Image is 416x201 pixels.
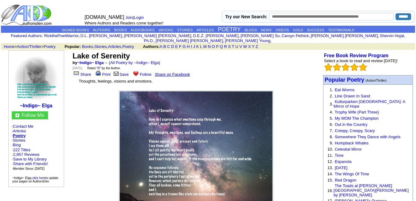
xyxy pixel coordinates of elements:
[196,44,199,49] a: K
[261,28,272,32] a: NEWS
[114,28,127,32] a: BOOKS
[77,60,103,65] a: ~Indigo~ Elga
[232,44,234,49] a: T
[15,113,19,117] img: gc.jpg
[12,124,61,171] font: · · · · ·
[98,66,100,70] a: R
[327,178,333,182] font: 15.
[245,28,257,32] a: BLOGS
[125,15,133,20] a: Join
[171,44,174,49] a: D
[330,141,333,145] font: 9.
[131,28,155,32] a: AUDIOBOOKS
[293,28,303,32] a: GOLD
[13,161,48,166] a: Share with Friends!
[87,66,121,70] font: Rated " " by the Author.
[124,33,191,38] a: [PERSON_NAME] [PERSON_NAME]
[218,26,241,32] a: POETRY
[334,183,409,197] a: The Toads at [PERSON_NAME][GEOGRAPHIC_DATA][PERSON_NAME] by [PERSON_NAME]
[311,33,378,38] a: [PERSON_NAME] [PERSON_NAME]
[282,33,309,38] a: Caroyn Pethick
[330,135,333,139] font: 8.
[62,28,89,32] a: SIGNED BOOKS
[13,152,39,157] a: 2,957 Reviews
[208,44,211,49] a: N
[327,153,333,158] font: 11.
[2,44,63,49] font: > >
[94,44,107,49] a: Stories
[113,72,129,77] a: Save
[64,44,264,49] font: , , ,
[335,128,375,133] a: Creepy, Creepy, Scary
[334,99,405,109] a: Kulturparken [GEOGRAPHIC_DATA]: A Mirror of Hope
[143,44,160,49] b: Authors:
[12,176,58,183] font: ~Indigo~ Elga, to update your pages on AuthorsDen.
[104,60,160,65] font: → ( )
[133,71,138,76] img: heart.gif
[85,15,124,20] font: [DOMAIN_NAME]
[327,188,333,193] font: 16.
[307,28,324,32] a: SUCCESS
[330,110,333,114] font: 4.
[82,44,93,49] a: Books
[93,28,110,32] a: AUTHORS
[335,165,348,170] a: [DATE]
[335,135,401,139] a: Somewhere They Dance with Angels
[182,44,186,49] a: G
[216,44,218,49] a: P
[330,128,333,133] font: 7.
[359,63,367,71] img: bigemptystars.png
[327,147,333,152] font: 10.
[330,88,333,92] font: 1.
[241,33,280,38] a: [PERSON_NAME] Su
[22,113,44,118] a: Follow Me
[79,79,152,83] font: Thoughts, feelings, visions and emotions.
[156,38,223,43] a: [PERSON_NAME] [PERSON_NAME]
[224,39,225,43] font: i
[187,44,190,49] a: H
[94,72,111,77] a: Print
[13,138,25,143] a: Stories
[132,72,151,77] a: Follow
[335,172,369,176] a: The Wings Of Time
[13,157,46,161] a: Save to My Library
[13,124,33,129] a: Contact Me
[243,44,247,49] a: W
[335,147,362,152] a: Celestial Mirror
[113,71,120,76] img: library.gif
[81,33,122,38] a: D.L. [PERSON_NAME]
[74,71,79,76] img: share_page.gif
[123,34,124,38] font: i
[163,44,166,49] a: B
[324,53,388,58] b: Free Book Review Program
[64,44,81,49] b: Popular:
[144,33,405,43] a: Shervin Hojat, Ph.D.
[13,129,26,133] a: Articles
[330,102,333,106] font: 3.
[330,122,333,127] font: 6.
[13,143,21,147] a: Blog
[225,38,270,43] a: [PERSON_NAME] Young
[335,141,369,145] a: Humpback Whales
[108,44,121,49] a: Articles
[203,44,207,49] a: M
[20,103,52,108] b: ~Indigo~ Elga
[191,44,192,49] a: I
[330,116,333,121] font: 5.
[325,77,364,83] font: Popular Poetry
[80,34,81,38] font: i
[12,157,48,171] font: · · ·
[335,94,370,98] a: Line Drawn In Sand
[200,44,202,49] a: L
[13,167,45,170] font: Member Since: [DATE]
[275,28,289,32] a: VIDEOS
[248,44,251,49] a: X
[177,28,193,32] a: STORIES
[335,159,352,164] a: Espanola
[155,72,190,77] a: Share on Facebook
[13,148,30,152] a: 222 Titles
[212,44,215,49] a: O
